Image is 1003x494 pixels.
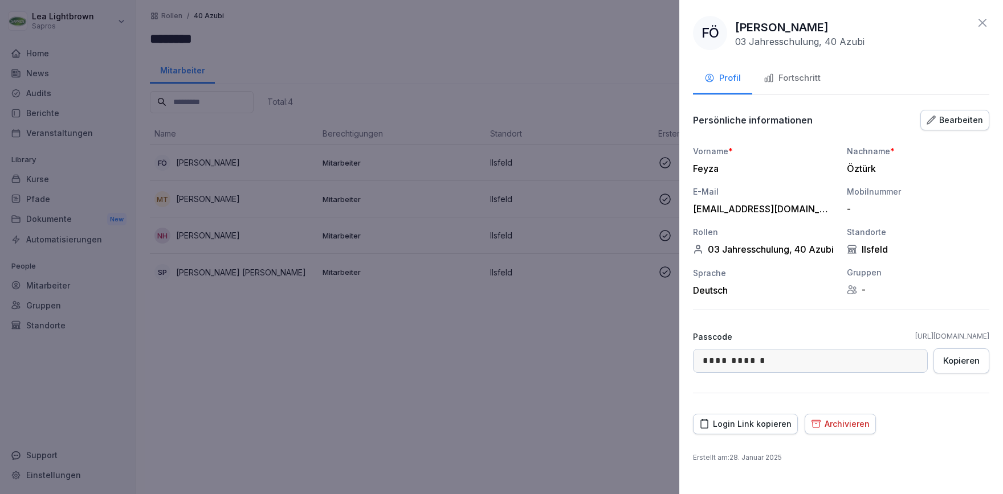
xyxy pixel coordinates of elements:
div: Vorname [693,145,835,157]
div: Fortschritt [764,72,821,85]
div: Kopieren [943,355,980,367]
p: Passcode [693,331,732,343]
button: Archivieren [805,414,876,434]
button: Login Link kopieren [693,414,798,434]
button: Bearbeiten [920,110,989,130]
div: Feyza [693,163,830,174]
div: Rollen [693,226,835,238]
div: - [847,203,984,215]
div: Deutsch [693,285,835,296]
p: Erstellt am : 28. Januar 2025 [693,452,989,463]
div: Mobilnummer [847,186,989,197]
button: Profil [693,64,752,94]
div: Nachname [847,145,989,157]
p: [PERSON_NAME] [735,19,829,36]
div: Archivieren [811,418,870,430]
div: 03 Jahresschulung, 40 Azubi [693,244,835,255]
div: E-Mail [693,186,835,197]
div: FÖ [693,16,727,50]
div: Standorte [847,226,989,238]
div: - [847,284,989,295]
button: Kopieren [933,348,989,373]
p: 03 Jahresschulung, 40 Azubi [735,36,865,47]
div: [EMAIL_ADDRESS][DOMAIN_NAME] [693,203,830,215]
div: Ilsfeld [847,244,989,255]
p: Persönliche informationen [693,114,813,126]
div: Gruppen [847,266,989,278]
div: Login Link kopieren [699,418,792,430]
div: Sprache [693,267,835,279]
div: Profil [704,72,741,85]
div: Bearbeiten [927,114,983,126]
button: Fortschritt [752,64,832,94]
div: Öztürk [847,163,984,174]
a: [URL][DOMAIN_NAME] [915,331,989,341]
